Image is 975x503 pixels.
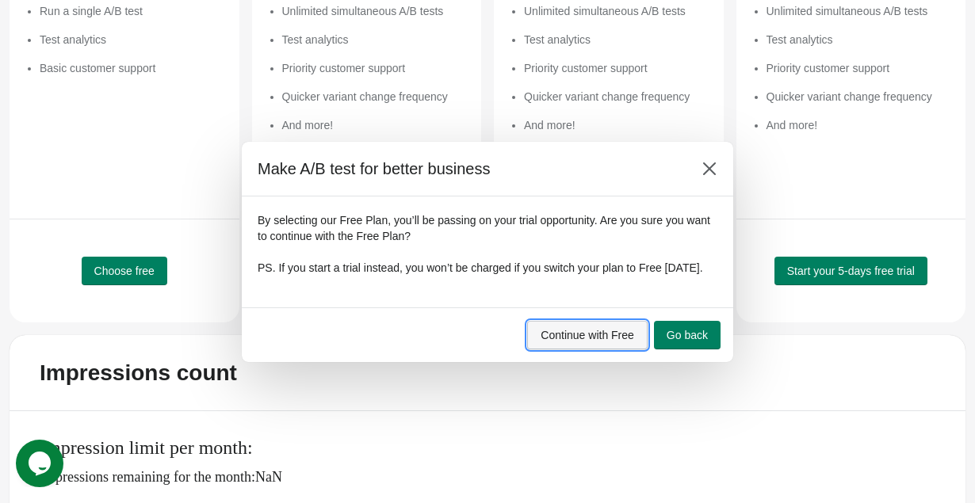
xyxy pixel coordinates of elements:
p: PS. If you start a trial instead, you won’t be charged if you switch your plan to Free [DATE]. [258,260,717,276]
span: Go back [667,329,708,341]
button: Continue with Free [527,321,648,349]
span: Continue with Free [541,329,634,341]
p: By selecting our Free Plan, you’ll be passing on your trial opportunity. Are you sure you want to... [258,212,717,244]
iframe: chat widget [16,440,67,487]
button: Go back [654,321,721,349]
h2: Make A/B test for better business [258,158,679,180]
